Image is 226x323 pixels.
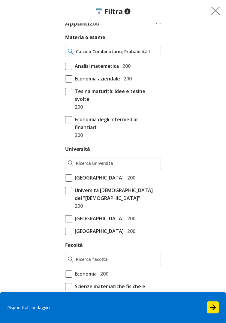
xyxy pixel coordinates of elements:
span: Economia aziendale [72,75,120,83]
span: 2 [124,8,130,14]
img: Ricerca materia o esame [68,49,74,55]
input: Ricerca universita [76,160,158,166]
img: Apri e chiudi sezione [156,22,161,24]
button: Start the survey [207,301,219,313]
span: 200 [120,62,131,70]
span: Università [DEMOGRAPHIC_DATA] del "[DEMOGRAPHIC_DATA]" [72,186,161,202]
span: 200 [89,19,99,27]
span: 200 [72,103,83,111]
input: Ricerca materia o esame [76,49,158,55]
span: 200 [121,75,132,83]
div: Rispondi al sondaggio [7,305,166,310]
span: Analisi matematica [72,62,119,70]
input: Ricerca facoltà [76,256,158,262]
label: Facoltà [65,242,83,248]
img: Ricerca facoltà [68,256,74,262]
img: Ricerca universita [68,160,74,166]
span: Economia [72,270,97,278]
span: 200 [125,215,135,222]
label: Università [65,146,90,152]
span: 200 [72,131,83,139]
span: Economia degli intermediari finanziari [72,116,161,131]
label: Appunti [65,19,99,27]
span: 200 [125,227,135,235]
div: Filtra [96,7,130,16]
span: Tesina maturità: idee e tesine svolte [72,87,161,103]
span: 200 [72,202,83,210]
span: [GEOGRAPHIC_DATA] [72,174,124,182]
span: 200 [98,270,108,278]
img: Filtra filtri mobile [96,8,102,14]
span: [GEOGRAPHIC_DATA] [72,215,124,222]
span: [GEOGRAPHIC_DATA] [72,227,124,235]
label: Materia o esame [65,34,105,41]
img: Chiudi filtri mobile [211,6,220,15]
span: Scienze matematiche fisiche e naturali [72,282,161,298]
span: 200 [125,174,135,182]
